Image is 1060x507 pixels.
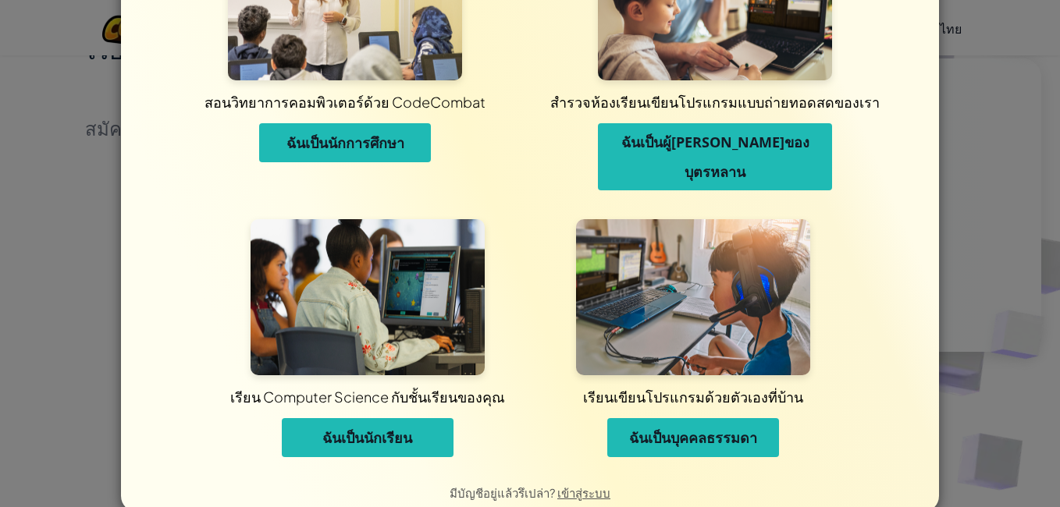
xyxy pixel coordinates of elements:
button: ฉันเป็นนักเรียน [282,418,454,457]
a: เข้าสู่ระบบ [557,485,610,500]
button: ฉันเป็นบุคคลธรรมดา [607,418,779,457]
img: สำหรับเอกชน [576,219,810,375]
button: ฉันเป็นนักการศึกษา [259,123,431,162]
span: ฉันเป็นนักเรียน [322,428,412,447]
span: ฉันเป็นนักการศึกษา [286,133,404,152]
span: ฉันเป็นผู้[PERSON_NAME]ของบุตรหลาน [621,133,809,181]
img: สำหรับนักเรียน [251,219,485,375]
button: ฉันเป็นผู้[PERSON_NAME]ของบุตรหลาน [598,123,832,190]
span: ฉันเป็นบุคคลธรรมดา [629,428,757,447]
span: มีบัญชีอยู่แล้วรึเปล่า? [450,485,557,500]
